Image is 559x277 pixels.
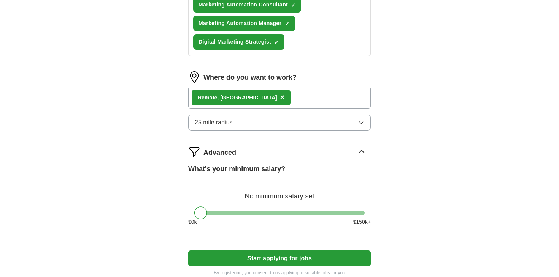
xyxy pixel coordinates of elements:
[188,269,371,276] p: By registering, you consent to us applying to suitable jobs for you
[188,250,371,266] button: Start applying for jobs
[203,72,297,83] label: Where do you want to work?
[274,39,279,46] span: ✓
[353,218,371,226] span: $ 150 k+
[188,146,200,158] img: filter
[188,115,371,131] button: 25 mile radius
[199,1,288,9] span: Marketing Automation Consultant
[198,94,277,102] div: , [GEOGRAPHIC_DATA]
[291,2,295,8] span: ✓
[199,19,282,27] span: Marketing Automation Manager
[195,118,233,127] span: 25 mile radius
[193,34,284,50] button: Digital Marketing Strategist✓
[188,71,200,83] img: location.png
[285,21,289,27] span: ✓
[198,94,217,101] strong: Remote
[280,93,285,101] span: ×
[193,16,295,31] button: Marketing Automation Manager✓
[188,183,371,201] div: No minimum salary set
[188,164,285,174] label: What's your minimum salary?
[199,38,271,46] span: Digital Marketing Strategist
[280,92,285,103] button: ×
[203,148,236,158] span: Advanced
[188,218,197,226] span: $ 0 k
